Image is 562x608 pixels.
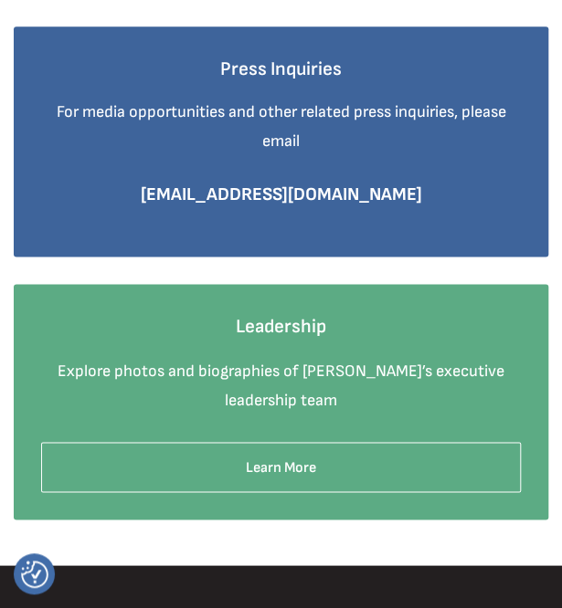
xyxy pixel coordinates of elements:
[41,98,521,156] p: For media opportunities and other related press inquiries, please email
[41,311,521,342] h4: Leadership
[21,561,48,588] img: Revisit consent button
[41,54,521,85] h4: Press Inquiries
[21,561,48,588] button: Consent Preferences
[41,356,521,414] p: Explore photos and biographies of [PERSON_NAME]’s executive leadership team
[41,183,521,206] a: [EMAIL_ADDRESS][DOMAIN_NAME]
[41,442,521,492] a: Learn More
